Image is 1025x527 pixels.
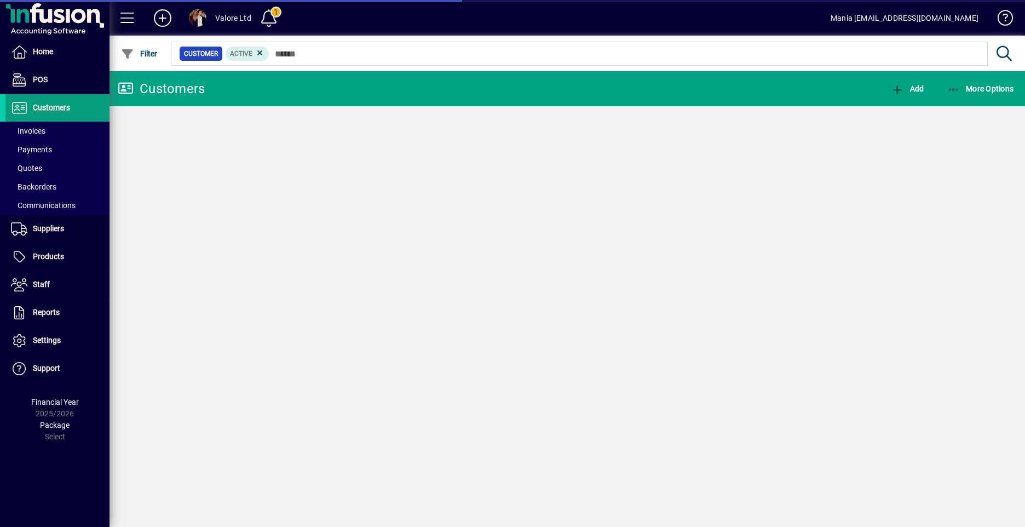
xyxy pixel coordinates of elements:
span: Settings [33,336,61,345]
span: Staff [33,280,50,289]
button: Add [888,79,926,99]
button: More Options [945,79,1017,99]
span: Home [33,47,53,56]
a: Support [5,355,110,382]
a: Staff [5,271,110,299]
span: Invoices [11,127,45,135]
a: Reports [5,299,110,326]
span: Add [891,84,924,93]
div: Valore Ltd [215,9,251,27]
span: Package [40,421,70,429]
a: Knowledge Base [989,2,1011,38]
a: Backorders [5,177,110,196]
span: Communications [11,201,76,210]
span: Backorders [11,182,56,191]
button: Profile [180,8,215,28]
span: Customer [184,48,218,59]
span: Support [33,364,60,373]
a: Settings [5,327,110,354]
a: Home [5,38,110,66]
span: Quotes [11,164,42,173]
button: Filter [118,44,160,64]
span: Filter [121,49,158,58]
a: Invoices [5,122,110,140]
span: Suppliers [33,224,64,233]
a: Payments [5,140,110,159]
span: Products [33,252,64,261]
div: Mania [EMAIL_ADDRESS][DOMAIN_NAME] [831,9,978,27]
button: Add [145,8,180,28]
span: POS [33,75,48,84]
span: More Options [947,84,1014,93]
a: POS [5,66,110,94]
span: Payments [11,145,52,154]
div: Customers [118,80,205,98]
span: Active [230,50,252,58]
span: Customers [33,103,70,112]
span: Reports [33,308,60,317]
span: Financial Year [31,398,79,406]
a: Quotes [5,159,110,177]
mat-chip: Activation Status: Active [226,47,269,61]
a: Communications [5,196,110,215]
a: Suppliers [5,215,110,243]
a: Products [5,243,110,271]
